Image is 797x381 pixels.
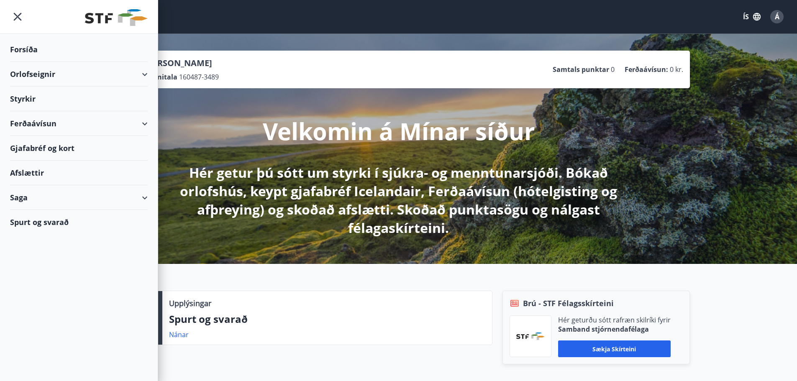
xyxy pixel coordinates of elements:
div: Gjafabréf og kort [10,136,148,161]
p: Spurt og svarað [169,312,485,326]
span: 0 kr. [670,65,683,74]
span: Á [775,12,779,21]
p: Samband stjórnendafélaga [558,325,671,334]
span: 0 [611,65,615,74]
p: Samtals punktar [553,65,609,74]
img: union_logo [85,9,148,26]
div: Forsíða [10,37,148,62]
span: 160487-3489 [179,72,219,82]
button: ÍS [738,9,765,24]
div: Orlofseignir [10,62,148,87]
p: Ferðaávísun : [625,65,668,74]
button: Á [767,7,787,27]
div: Saga [10,185,148,210]
p: Kennitala [144,72,177,82]
span: Brú - STF Félagsskírteini [523,298,614,309]
button: Sækja skírteini [558,340,671,357]
p: Hér getur þú sótt um styrki í sjúkra- og menntunarsjóði. Bókað orlofshús, keypt gjafabréf Iceland... [178,164,620,237]
p: [PERSON_NAME] [144,57,219,69]
div: Afslættir [10,161,148,185]
a: Nánar [169,330,189,339]
div: Ferðaávísun [10,111,148,136]
div: Styrkir [10,87,148,111]
button: menu [10,9,25,24]
p: Hér geturðu sótt rafræn skilríki fyrir [558,315,671,325]
p: Velkomin á Mínar síður [263,115,535,147]
p: Upplýsingar [169,298,211,309]
img: vjCaq2fThgY3EUYqSgpjEiBg6WP39ov69hlhuPVN.png [516,332,545,340]
div: Spurt og svarað [10,210,148,234]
